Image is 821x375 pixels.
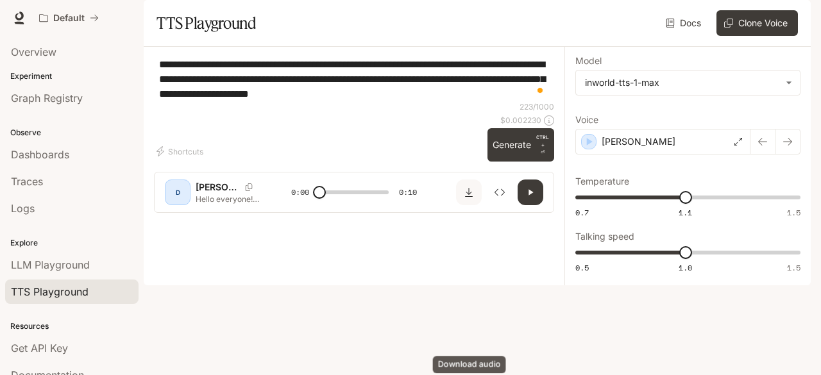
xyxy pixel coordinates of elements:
p: Hello everyone! [DATE], we're delving into a couple of [US_STATE]'s infamous cryptids, and we wil... [196,194,260,204]
button: Shortcuts [154,141,208,162]
p: 223 / 1000 [520,101,554,112]
p: Talking speed [575,232,634,241]
span: 0.5 [575,262,589,273]
span: 0.7 [575,207,589,218]
span: 0:00 [291,186,309,199]
span: 1.5 [787,262,800,273]
p: Voice [575,115,598,124]
p: Default [53,13,85,24]
button: Download audio [456,179,482,205]
p: [PERSON_NAME] [196,181,240,194]
div: Download audio [433,356,506,373]
button: GenerateCTRL +⏎ [487,128,554,162]
button: Copy Voice ID [240,183,258,191]
h1: TTS Playground [157,10,256,36]
p: CTRL + [536,133,549,149]
button: All workspaces [33,5,105,31]
div: D [167,182,188,203]
div: inworld-tts-1-max [585,76,779,89]
textarea: To enrich screen reader interactions, please activate Accessibility in Grammarly extension settings [159,57,549,101]
span: 1.0 [679,262,692,273]
button: Clone Voice [716,10,798,36]
p: Model [575,56,602,65]
p: $ 0.002230 [500,115,541,126]
span: 1.1 [679,207,692,218]
a: Docs [663,10,706,36]
button: Inspect [487,179,512,205]
p: ⏎ [536,133,549,156]
p: Temperature [575,177,629,186]
p: [PERSON_NAME] [602,135,675,148]
span: 0:10 [399,186,417,199]
span: 1.5 [787,207,800,218]
div: inworld-tts-1-max [576,71,800,95]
